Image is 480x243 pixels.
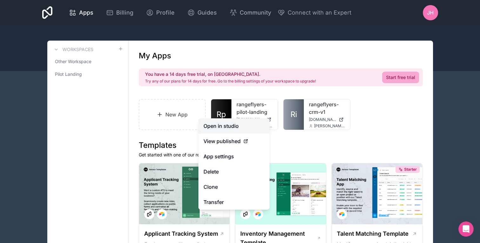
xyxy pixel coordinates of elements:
div: Was that helpful? [5,69,54,82]
img: Airtable Logo [256,212,261,217]
div: I'll connect you with someone now. Meanwhile, could you share more details about your issue to he... [10,149,99,174]
span: Profile [156,8,175,17]
span: Rp [217,109,226,120]
h3: Workspaces [63,46,93,53]
p: Try any of our plans for 14 days for free. Go to the billing settings of your workspace to upgrade! [145,79,316,84]
a: App settings [198,149,270,164]
a: New App [139,99,206,130]
button: go back [4,3,16,15]
span: Other Workspace [55,58,91,65]
img: Profile image for David [18,3,28,14]
span: Guides [197,8,217,17]
textarea: Message… [5,181,122,192]
h1: Talent Matching Template [337,229,409,238]
div: Close [111,3,123,14]
img: Airtable Logo [159,212,164,217]
p: Get started with one of our ready-made templates [139,152,423,158]
a: Open in studio [198,118,270,134]
button: Gif picker [20,194,25,200]
div: "Cancel my trial" would end your trial and downgrade you back to the free plan, which isn't what ... [10,45,117,64]
a: Source reference 128549307: [57,59,62,64]
div: Help Bot says… [5,146,122,183]
span: Ri [290,109,297,120]
div: Joseph says… [5,127,122,146]
a: Ri [283,99,304,130]
h1: Applicant Tracking System [144,229,218,238]
p: Back [DATE] [54,8,79,14]
a: Other Workspace [52,56,123,67]
div: If you still need help with upgrading your plan or have any other questions, I’m here to assist. ... [5,83,104,122]
span: View published [203,137,241,145]
button: Connect with an Expert [277,8,351,17]
a: [DOMAIN_NAME] [309,117,345,122]
span: [DOMAIN_NAME] [237,117,264,122]
span: JH [427,9,434,16]
span: Pilot Landing [55,71,82,77]
a: [DOMAIN_NAME] [237,117,273,122]
div: Can you connect me to a human [44,131,117,137]
h1: Templates [139,140,423,150]
a: View published [198,134,270,149]
span: Community [240,8,271,17]
iframe: Intercom live chat [458,221,474,237]
h1: My Apps [139,51,171,61]
span: Apps [79,8,93,17]
span: Starter [404,167,417,172]
a: Start free trial [382,72,419,83]
span: Connect with an Expert [288,8,351,17]
span: [PERSON_NAME][EMAIL_ADDRESS][DOMAIN_NAME] [314,123,345,128]
div: I'll connect you with someone now. Meanwhile, could you share more details about your issue to he... [5,146,104,178]
div: Help Bot says… [5,83,122,127]
div: If you still need help with upgrading your plan or have any other questions, I’m here to assist. ... [10,87,99,118]
span: Billing [116,8,133,17]
a: rangeflyers-crm-v1 [309,101,345,116]
a: Clone [198,179,270,194]
a: Apps [64,6,98,20]
div: Can you connect me to a human [39,127,122,141]
a: Rp [211,99,231,130]
img: Profile image for Caleb [27,3,37,14]
div: Help Bot says… [5,69,122,83]
button: Delete [198,164,270,179]
button: Home [99,3,111,15]
a: Guides [182,6,222,20]
a: Billing [101,6,138,20]
h2: You have a 14 days free trial, on [GEOGRAPHIC_DATA]. [145,71,316,77]
img: Profile image for Carlos [36,3,46,14]
a: Pilot Landing [52,69,123,80]
a: Community [224,6,276,20]
a: Transfer [198,194,270,210]
a: Source reference 22646391: [90,25,95,30]
button: Upload attachment [30,194,35,200]
img: Airtable Logo [339,212,344,217]
button: Send a message… [109,192,119,202]
a: rangeflyers-pilot-landing [237,101,273,116]
button: Emoji picker [10,194,15,200]
a: Profile [141,6,180,20]
div: Instead, look for an option to "upgrade" or "change plan" on your billing page. This will let you... [10,17,117,42]
a: Workspaces [52,46,93,53]
h1: Noloco [49,3,66,8]
div: Was that helpful? [10,72,49,79]
span: [DOMAIN_NAME] [309,117,336,122]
